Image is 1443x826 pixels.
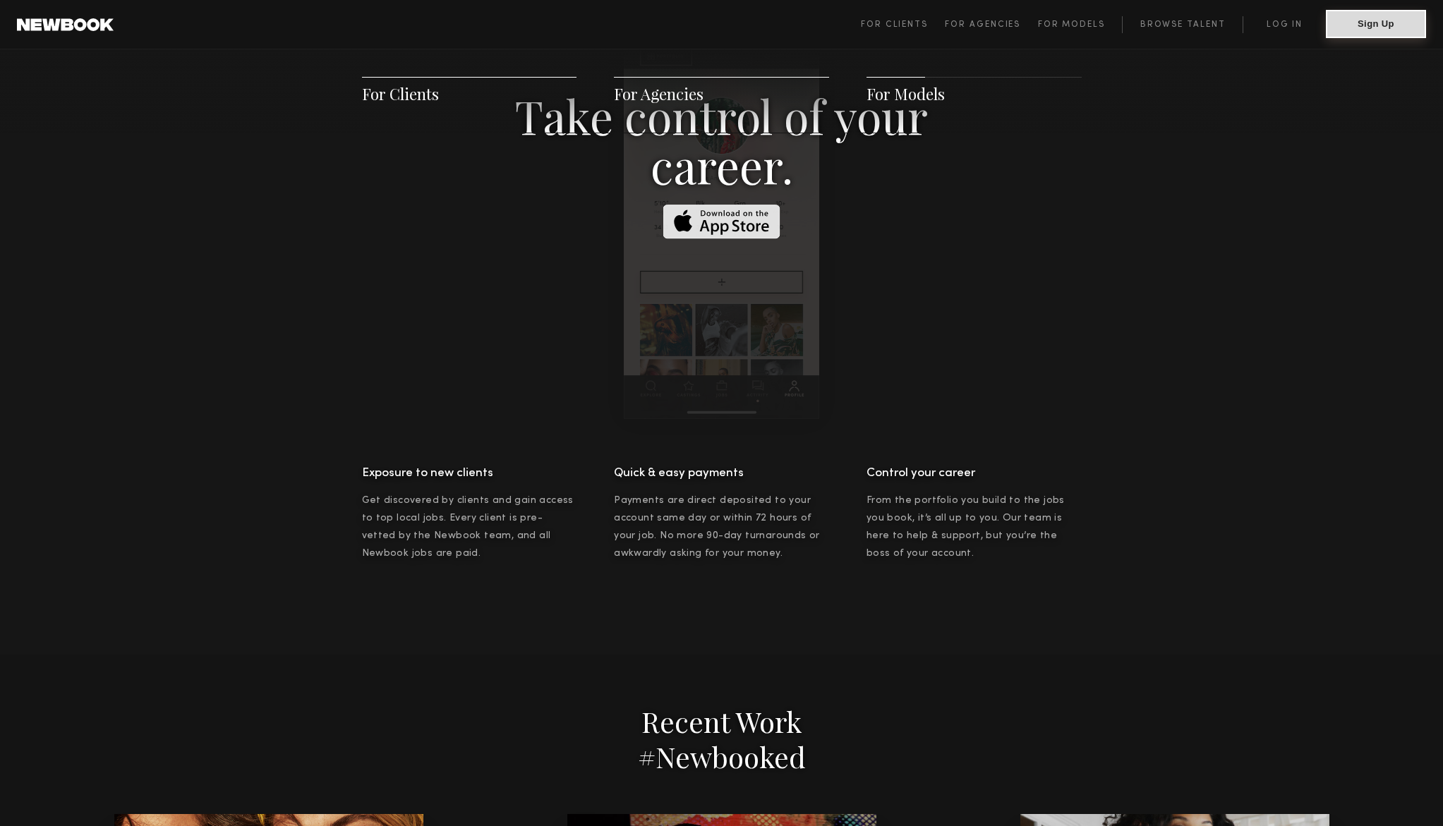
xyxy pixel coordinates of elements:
[536,704,908,775] h2: Recent Work #Newbooked
[861,20,928,29] span: For Clients
[1326,10,1426,38] button: Sign Up
[614,83,704,104] a: For Agencies
[1243,16,1326,33] a: Log in
[362,83,439,104] a: For Clients
[614,463,829,484] h4: Quick & easy payments
[945,16,1037,33] a: For Agencies
[1038,20,1105,29] span: For Models
[1122,16,1243,33] a: Browse Talent
[867,83,945,104] a: For Models
[945,20,1020,29] span: For Agencies
[867,496,1065,558] span: From the portfolio you build to the jobs you book, it’s all up to you. Our team is here to help &...
[861,16,945,33] a: For Clients
[867,463,1082,484] h4: Control your career
[362,463,577,484] h4: Exposure to new clients
[663,205,780,239] img: Download on the App Store
[478,91,965,190] h3: Take control of your career.
[1038,16,1123,33] a: For Models
[614,496,820,558] span: Payments are direct deposited to your account same day or within 72 hours of your job. No more 90...
[362,496,574,558] span: Get discovered by clients and gain access to top local jobs. Every client is pre-vetted by the Ne...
